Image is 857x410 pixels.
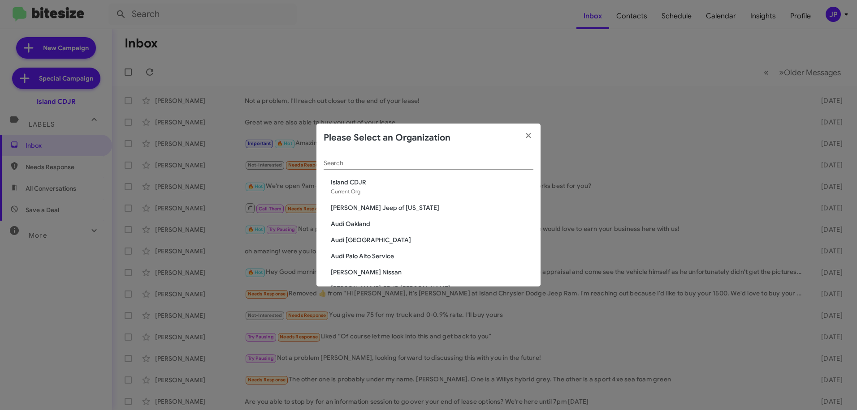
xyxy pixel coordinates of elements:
[324,131,450,145] h2: Please Select an Organization
[331,235,533,244] span: Audi [GEOGRAPHIC_DATA]
[331,178,533,187] span: Island CDJR
[331,188,360,195] span: Current Org
[331,268,533,277] span: [PERSON_NAME] Nissan
[331,252,533,261] span: Audi Palo Alto Service
[331,219,533,228] span: Audi Oakland
[331,203,533,212] span: [PERSON_NAME] Jeep of [US_STATE]
[331,284,533,293] span: [PERSON_NAME] CDJR [PERSON_NAME]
